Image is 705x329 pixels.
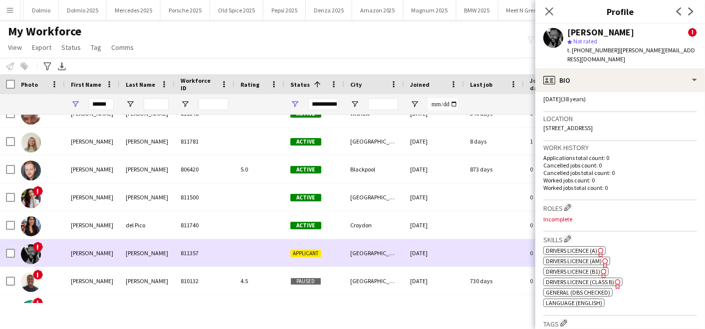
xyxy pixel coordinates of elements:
[120,183,175,211] div: [PERSON_NAME]
[290,166,321,173] span: Active
[290,250,321,257] span: Applicant
[32,43,51,52] span: Export
[21,161,41,180] img: Daniel Moss
[235,267,284,295] div: 4.5
[524,239,589,267] div: 0
[404,183,464,211] div: [DATE]
[240,81,259,88] span: Rating
[120,211,175,239] div: del Pico
[535,5,705,18] h3: Profile
[470,81,492,88] span: Last job
[65,267,120,295] div: [PERSON_NAME]
[65,295,120,323] div: [PERSON_NAME]
[543,169,697,176] p: Cancelled jobs total count: 0
[344,183,404,211] div: [GEOGRAPHIC_DATA]
[350,81,362,88] span: City
[28,41,55,54] a: Export
[21,244,41,264] img: Daniel Lee
[543,124,593,132] span: [STREET_ADDRESS]
[344,211,404,239] div: Croydon
[404,156,464,183] div: [DATE]
[404,0,457,20] button: Magnum 2025
[290,278,321,285] span: Paused
[543,184,697,191] p: Worked jobs total count: 0
[543,154,697,162] p: Applications total count: 0
[530,77,571,92] span: Jobs (last 90 days)
[21,81,38,88] span: Photo
[41,60,53,72] app-action-btn: Advanced filters
[33,242,43,252] span: !
[120,295,175,323] div: [PERSON_NAME]
[543,234,697,244] h3: Skills
[161,0,210,20] button: Porsche 2025
[8,43,22,52] span: View
[368,98,398,110] input: City Filter Input
[573,37,597,45] span: Not rated
[524,267,589,295] div: 0
[87,41,105,54] a: Tag
[524,156,589,183] div: 0
[457,0,498,20] button: BMW 2025
[65,128,120,155] div: [PERSON_NAME]
[175,267,235,295] div: 810132
[688,28,697,37] span: !
[120,156,175,183] div: [PERSON_NAME]
[344,239,404,267] div: [GEOGRAPHIC_DATA]
[350,100,359,109] button: Open Filter Menu
[546,278,614,286] span: Drivers Licence (Class B)
[175,295,235,323] div: 812460
[175,211,235,239] div: 811740
[543,95,586,103] span: [DATE] (38 years)
[33,186,43,196] span: !
[175,156,235,183] div: 806420
[144,98,169,110] input: Last Name Filter Input
[120,128,175,155] div: [PERSON_NAME]
[543,176,697,184] p: Worked jobs count: 0
[543,318,697,329] h3: Tags
[61,43,81,52] span: Status
[111,43,134,52] span: Comms
[344,267,404,295] div: [GEOGRAPHIC_DATA]
[65,211,120,239] div: [PERSON_NAME]
[290,81,310,88] span: Status
[181,77,217,92] span: Workforce ID
[404,211,464,239] div: [DATE]
[210,0,263,20] button: Old Spice 2025
[543,215,697,223] p: Incomplete
[543,114,697,123] h3: Location
[290,138,321,146] span: Active
[21,105,41,125] img: Daniel Chaudhry
[181,100,190,109] button: Open Filter Menu
[21,300,41,320] img: Daniel Okon
[546,289,610,296] span: General (DBS Checked)
[8,24,81,39] span: My Workforce
[344,295,404,323] div: Salford
[89,98,114,110] input: First Name Filter Input
[344,156,404,183] div: Blackpool
[428,98,458,110] input: Joined Filter Input
[290,194,321,201] span: Active
[546,247,597,254] span: Drivers Licence (A)
[410,81,430,88] span: Joined
[175,239,235,267] div: 811357
[290,222,321,229] span: Active
[404,267,464,295] div: [DATE]
[352,0,404,20] button: Amazon 2025
[498,0,567,20] button: Meet N Greet Session
[567,46,695,63] span: | [PERSON_NAME][EMAIL_ADDRESS][DOMAIN_NAME]
[524,211,589,239] div: 0
[175,183,235,211] div: 811500
[344,128,404,155] div: [GEOGRAPHIC_DATA]
[107,0,161,20] button: Mercedes 2025
[567,28,634,37] div: [PERSON_NAME]
[543,143,697,152] h3: Work history
[21,188,41,208] img: Daniela Olivieri
[404,239,464,267] div: [DATE]
[33,270,43,280] span: !
[33,298,43,308] span: !
[543,162,697,169] p: Cancelled jobs count: 0
[546,268,600,275] span: Drivers Licence (B1)
[21,272,41,292] img: Daniel Mcpherson
[524,295,589,323] div: 0
[464,128,524,155] div: 8 days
